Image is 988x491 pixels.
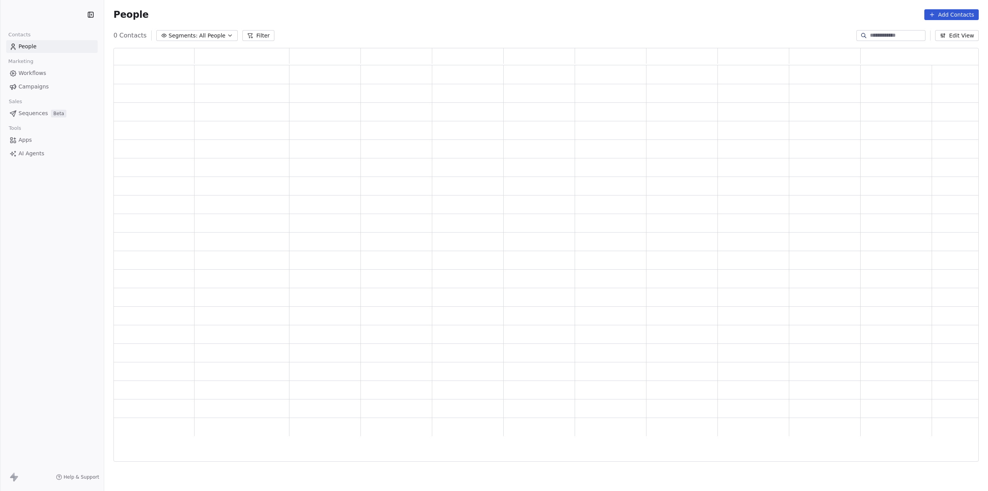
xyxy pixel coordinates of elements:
span: Beta [51,110,66,117]
a: AI Agents [6,147,98,160]
span: Sequences [19,109,48,117]
button: Edit View [935,30,979,41]
span: Segments: [169,32,198,40]
a: Apps [6,134,98,146]
span: Workflows [19,69,46,77]
span: Contacts [5,29,34,41]
a: Workflows [6,67,98,80]
span: People [113,9,149,20]
button: Add Contacts [924,9,979,20]
span: AI Agents [19,150,44,158]
span: Help & Support [64,474,99,480]
span: Marketing [5,56,37,67]
a: Help & Support [56,474,99,480]
a: SequencesBeta [6,107,98,120]
div: grid [114,65,979,462]
span: Tools [5,122,24,134]
span: Sales [5,96,25,107]
a: Campaigns [6,80,98,93]
a: People [6,40,98,53]
span: People [19,42,37,51]
span: Apps [19,136,32,144]
span: All People [199,32,225,40]
span: 0 Contacts [113,31,147,40]
button: Filter [242,30,274,41]
span: Campaigns [19,83,49,91]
